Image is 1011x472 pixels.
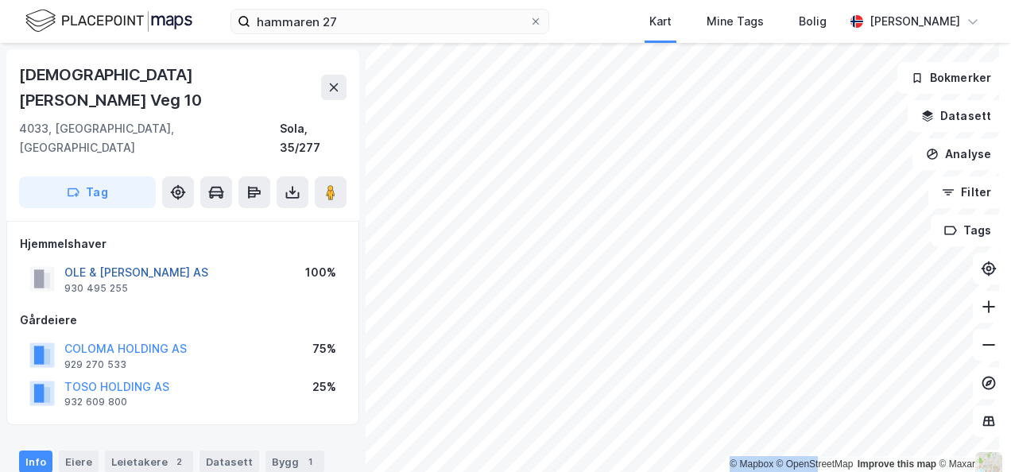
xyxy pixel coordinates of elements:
div: [DEMOGRAPHIC_DATA][PERSON_NAME] Veg 10 [19,62,321,113]
div: 75% [312,339,336,358]
div: Hjemmelshaver [20,234,346,253]
a: Mapbox [730,458,773,470]
img: logo.f888ab2527a4732fd821a326f86c7f29.svg [25,7,192,35]
button: Tags [931,215,1005,246]
div: 100% [305,263,336,282]
button: Analyse [912,138,1005,170]
div: 1 [302,454,318,470]
div: Bolig [799,12,827,31]
iframe: Chat Widget [932,396,1011,472]
div: 25% [312,377,336,397]
div: Mine Tags [707,12,764,31]
button: Filter [928,176,1005,208]
button: Datasett [908,100,1005,132]
div: [PERSON_NAME] [870,12,960,31]
div: 929 270 533 [64,358,126,371]
div: Sola, 35/277 [280,119,347,157]
input: Søk på adresse, matrikkel, gårdeiere, leietakere eller personer [250,10,529,33]
div: Kontrollprogram for chat [932,396,1011,472]
div: 930 495 255 [64,282,128,295]
div: 4033, [GEOGRAPHIC_DATA], [GEOGRAPHIC_DATA] [19,119,280,157]
div: Gårdeiere [20,311,346,330]
a: OpenStreetMap [777,458,854,470]
div: Kart [649,12,672,31]
button: Tag [19,176,156,208]
div: 2 [171,454,187,470]
a: Improve this map [858,458,936,470]
button: Bokmerker [897,62,1005,94]
div: 932 609 800 [64,396,127,408]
